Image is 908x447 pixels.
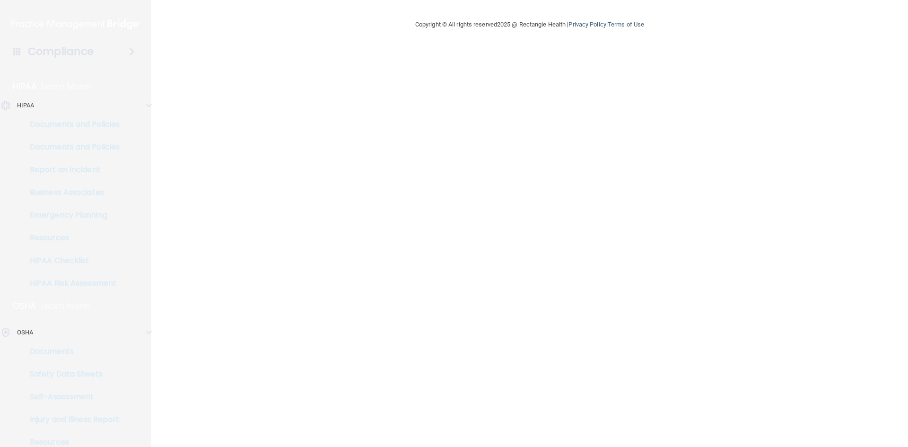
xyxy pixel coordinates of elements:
[6,142,135,152] p: Documents and Policies
[6,438,135,447] p: Resources
[41,300,91,312] p: Learn More!
[568,21,606,28] a: Privacy Policy
[608,21,644,28] a: Terms of Use
[6,188,135,197] p: Business Associates
[6,369,135,379] p: Safety Data Sheets
[6,233,135,243] p: Resources
[6,210,135,220] p: Emergency Planning
[28,45,94,58] h4: Compliance
[6,347,135,356] p: Documents
[17,100,35,111] p: HIPAA
[17,327,33,338] p: OSHA
[13,81,37,92] p: HIPAA
[6,120,135,129] p: Documents and Policies
[11,15,140,34] img: PMB logo
[6,256,135,265] p: HIPAA Checklist
[42,81,92,92] p: Learn More!
[6,392,135,402] p: Self-Assessment
[6,415,135,424] p: Injury and Illness Report
[357,9,702,40] div: Copyright © All rights reserved 2025 @ Rectangle Health | |
[6,165,135,175] p: Report an Incident
[13,300,36,312] p: OSHA
[6,279,135,288] p: HIPAA Risk Assessment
